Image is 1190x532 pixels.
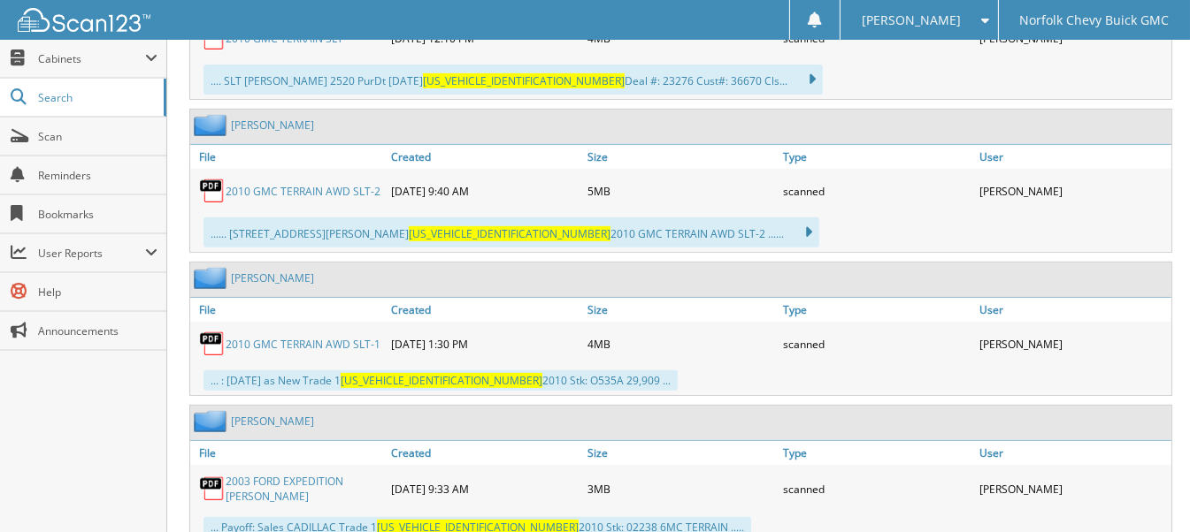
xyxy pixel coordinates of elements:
[583,298,779,322] a: Size
[583,441,779,465] a: Size
[779,145,975,169] a: Type
[975,441,1171,465] a: User
[1020,15,1170,26] span: Norfolk Chevy Buick GMC
[194,410,231,432] img: folder2.png
[231,414,314,429] a: [PERSON_NAME]
[199,475,226,502] img: PDF.png
[975,298,1171,322] a: User
[38,285,157,300] span: Help
[203,370,678,391] div: ... : [DATE] as New Trade 1 2010 Stk: O535A 29,909 ...
[1102,447,1190,532] iframe: Chat Widget
[975,173,1171,209] div: [PERSON_NAME]
[231,118,314,133] a: [PERSON_NAME]
[387,441,583,465] a: Created
[975,326,1171,361] div: [PERSON_NAME]
[226,184,380,199] a: 2010 GMC TERRAIN AWD SLT-2
[203,217,819,247] div: ...... [STREET_ADDRESS][PERSON_NAME] 2010 GMC TERRAIN AWD SLT-2 ......
[18,8,150,32] img: scan123-logo-white.svg
[231,270,314,285] a: [PERSON_NAME]
[190,441,387,465] a: File
[226,337,380,352] a: 2010 GMC TERRAIN AWD SLT-1
[583,326,779,361] div: 4MB
[203,65,823,95] div: .... SLT [PERSON_NAME] 2520 PurDt [DATE] Deal #: 23276 Cust#: 36670 Cls...
[38,207,157,222] span: Bookmarks
[190,145,387,169] a: File
[199,331,226,357] img: PDF.png
[862,15,961,26] span: [PERSON_NAME]
[341,373,542,388] span: [US_VEHICLE_IDENTIFICATION_NUMBER]
[583,173,779,209] div: 5MB
[423,73,625,88] span: [US_VEHICLE_IDENTIFICATION_NUMBER]
[779,441,975,465] a: Type
[583,145,779,169] a: Size
[38,323,157,338] span: Announcements
[583,469,779,508] div: 3MB
[409,226,610,241] span: [US_VEHICLE_IDENTIFICATION_NUMBER]
[38,129,157,144] span: Scan
[194,267,231,289] img: folder2.png
[38,51,145,66] span: Cabinets
[779,326,975,361] div: scanned
[975,469,1171,508] div: [PERSON_NAME]
[38,168,157,183] span: Reminders
[387,326,583,361] div: [DATE] 1:30 PM
[387,173,583,209] div: [DATE] 9:40 AM
[779,469,975,508] div: scanned
[190,298,387,322] a: File
[387,469,583,508] div: [DATE] 9:33 AM
[38,246,145,261] span: User Reports
[199,178,226,204] img: PDF.png
[387,298,583,322] a: Created
[975,145,1171,169] a: User
[38,90,155,105] span: Search
[226,474,382,504] a: 2003 FORD EXPEDITION [PERSON_NAME]
[779,173,975,209] div: scanned
[387,145,583,169] a: Created
[194,114,231,136] img: folder2.png
[779,298,975,322] a: Type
